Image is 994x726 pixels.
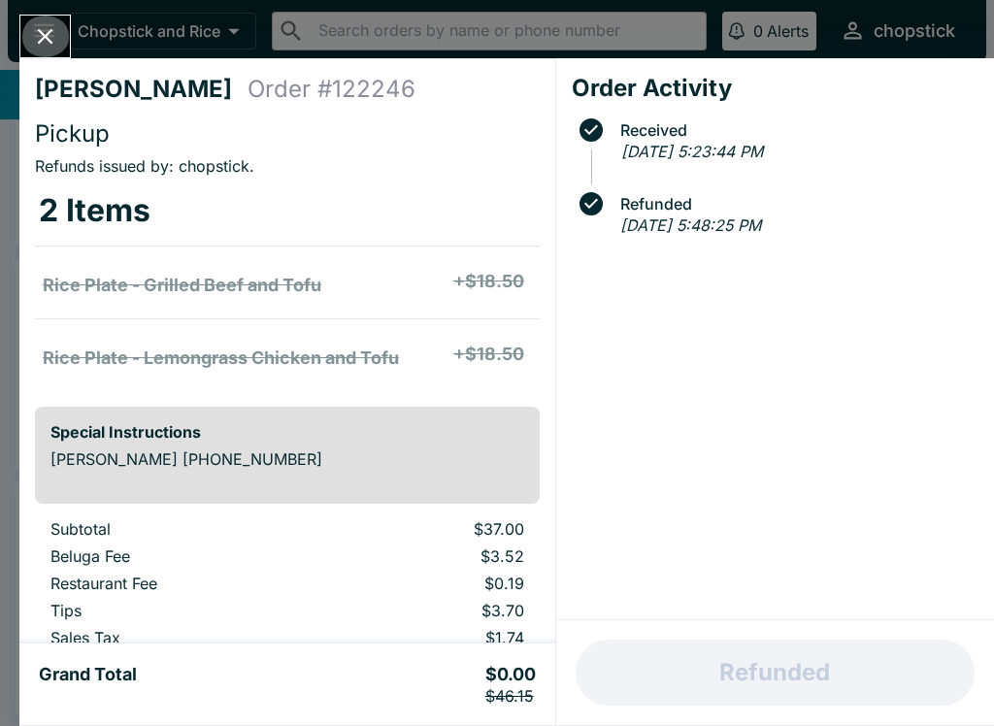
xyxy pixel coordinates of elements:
p: $46.15 [485,686,536,706]
table: orders table [35,519,540,655]
p: $1.74 [338,628,524,647]
span: Received [611,121,978,139]
span: Refunds issued by: chopstick . [35,156,254,176]
p: Subtotal [50,519,307,539]
span: Refunded [611,195,978,213]
p: $37.00 [338,519,524,539]
span: Pickup [35,119,110,148]
p: Beluga Fee [50,546,307,566]
p: [PERSON_NAME] [PHONE_NUMBER] [50,449,524,469]
p: $3.70 [338,601,524,620]
h4: Order # 122246 [248,75,415,104]
h5: $0.00 [485,663,536,706]
em: [DATE] 5:23:44 PM [621,142,763,161]
h5: Rice Plate - Lemongrass Chicken and Tofu [43,346,399,370]
h4: [PERSON_NAME] [35,75,248,104]
p: Restaurant Fee [50,574,307,593]
p: Tips [50,601,307,620]
h5: + $18.50 [453,270,524,293]
p: Sales Tax [50,628,307,647]
button: Close [20,16,70,57]
h5: Grand Total [39,663,137,706]
h3: 2 Items [39,191,150,230]
h5: + $18.50 [453,343,524,366]
p: $3.52 [338,546,524,566]
p: $0.19 [338,574,524,593]
h5: Rice Plate - Grilled Beef and Tofu [43,274,321,297]
table: orders table [35,176,540,391]
h4: Order Activity [572,74,978,103]
h6: Special Instructions [50,422,524,442]
em: [DATE] 5:48:25 PM [620,215,761,235]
